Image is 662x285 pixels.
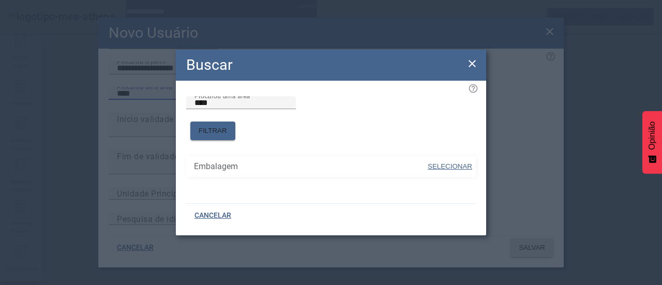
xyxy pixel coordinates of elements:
[194,92,250,99] font: Procurou uma área
[194,161,238,171] font: Embalagem
[186,56,233,73] font: Buscar
[186,206,239,225] button: CANCELAR
[648,122,656,150] font: Opinião
[428,162,472,170] font: SELECIONAR
[427,157,473,176] button: SELECIONAR
[642,111,662,174] button: Feedback - Mostrar pesquisa
[190,122,235,140] button: FILTRAR
[194,211,231,219] font: CANCELAR
[199,127,227,134] font: FILTRAR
